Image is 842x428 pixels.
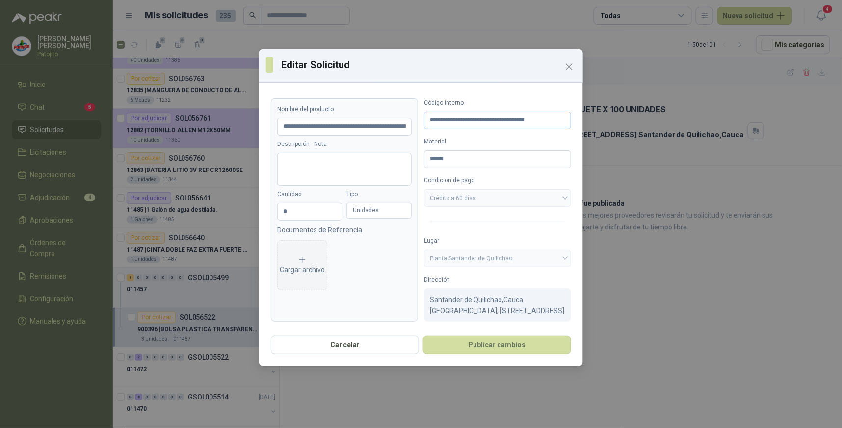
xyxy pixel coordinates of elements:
div: Santander de Quilichao , Cauca [424,288,571,322]
label: Código interno [424,98,571,108]
p: Documentos de Referencia [277,225,412,235]
label: Condición de pago [424,176,571,185]
span: Planta Santander de Quilichao [430,251,565,266]
div: Cargar archivo [280,256,325,275]
button: Publicar cambios [423,336,571,354]
label: Cantidad [277,190,342,199]
div: Unidades [346,203,412,219]
button: Close [561,59,577,75]
button: Cancelar [271,336,419,354]
label: Descripción - Nota [277,140,412,149]
p: [GEOGRAPHIC_DATA], [STREET_ADDRESS] [430,305,565,316]
label: Tipo [346,190,412,199]
label: Material [424,137,571,146]
h3: Editar Solicitud [281,57,576,72]
label: Dirección [424,275,571,285]
label: Nombre del producto [277,105,412,114]
label: Lugar [424,236,571,246]
span: Crédito a 60 días [430,191,565,205]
